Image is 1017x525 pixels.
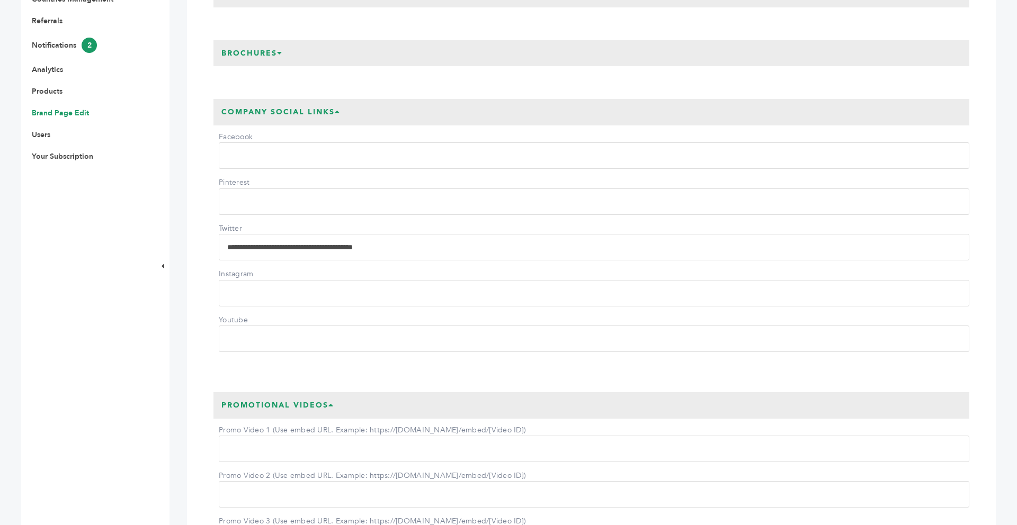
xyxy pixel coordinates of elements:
[219,132,293,142] label: Facebook
[32,108,89,118] a: Brand Page Edit
[32,40,97,50] a: Notifications2
[213,99,349,125] h3: Company Social Links
[219,470,526,481] label: Promo Video 2 (Use embed URL. Example: https://[DOMAIN_NAME]/embed/[Video ID])
[32,86,63,96] a: Products
[219,177,293,188] label: Pinterest
[213,40,291,67] h3: Brochures
[32,151,93,161] a: Your Subscription
[32,65,63,75] a: Analytics
[32,130,50,140] a: Users
[82,38,97,53] span: 2
[32,16,63,26] a: Referrals
[219,223,293,234] label: Twitter
[219,269,293,279] label: Instagram
[219,315,293,325] label: Youtube
[213,392,342,419] h3: Promotional Videos
[219,425,526,436] label: Promo Video 1 (Use embed URL. Example: https://[DOMAIN_NAME]/embed/[Video ID])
